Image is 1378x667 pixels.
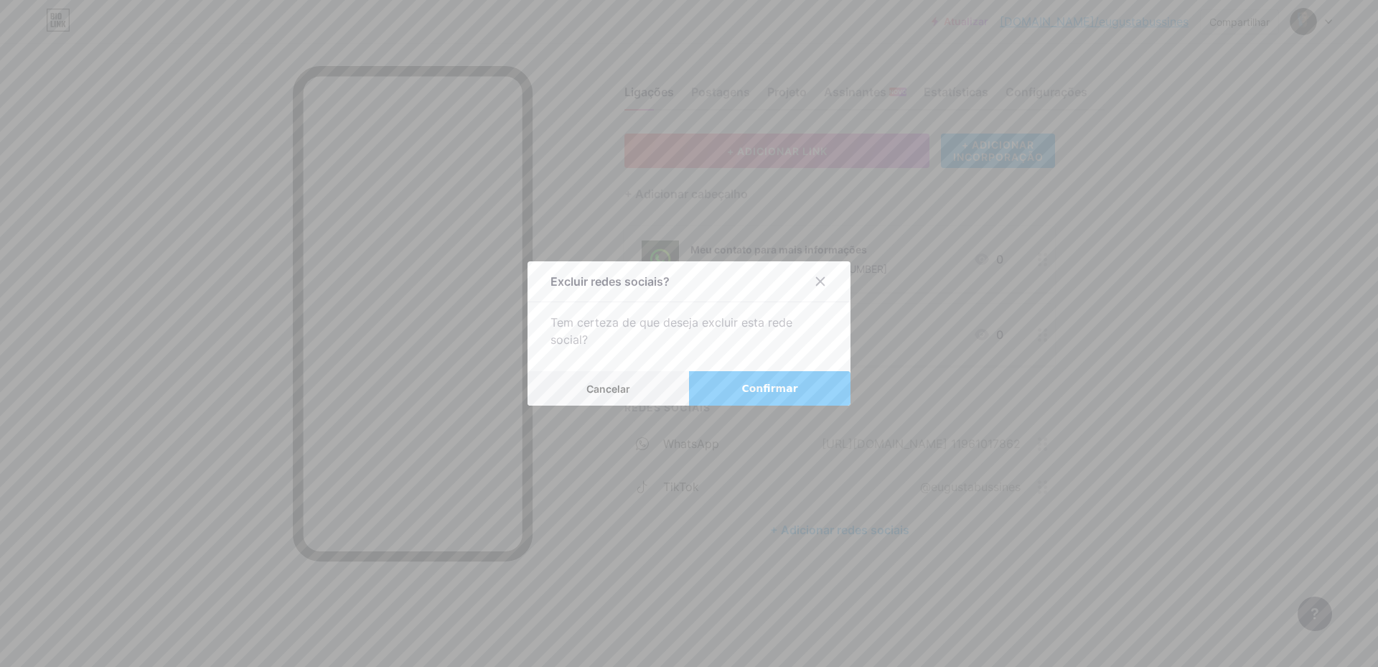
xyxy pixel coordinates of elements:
font: Excluir redes sociais? [550,274,670,289]
font: Cancelar [586,383,630,395]
font: Confirmar [741,383,797,394]
font: Tem certeza de que deseja excluir esta rede social? [550,315,792,347]
button: Cancelar [528,371,689,406]
button: Confirmar [689,371,850,406]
